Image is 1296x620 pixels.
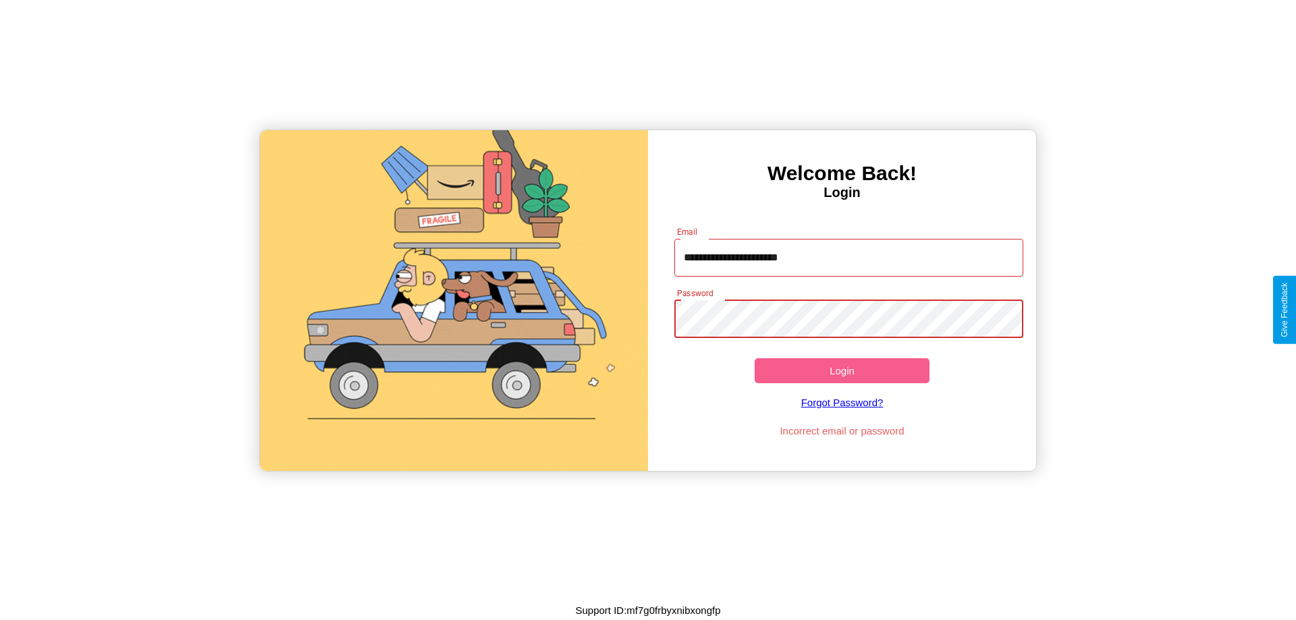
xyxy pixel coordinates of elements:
h3: Welcome Back! [648,162,1036,185]
a: Forgot Password? [668,383,1017,422]
h4: Login [648,185,1036,200]
button: Login [755,358,929,383]
p: Incorrect email or password [668,422,1017,440]
label: Email [677,226,698,237]
label: Password [677,287,713,299]
div: Give Feedback [1280,283,1289,337]
p: Support ID: mf7g0frbyxnibxongfp [575,601,720,619]
img: gif [260,130,648,471]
